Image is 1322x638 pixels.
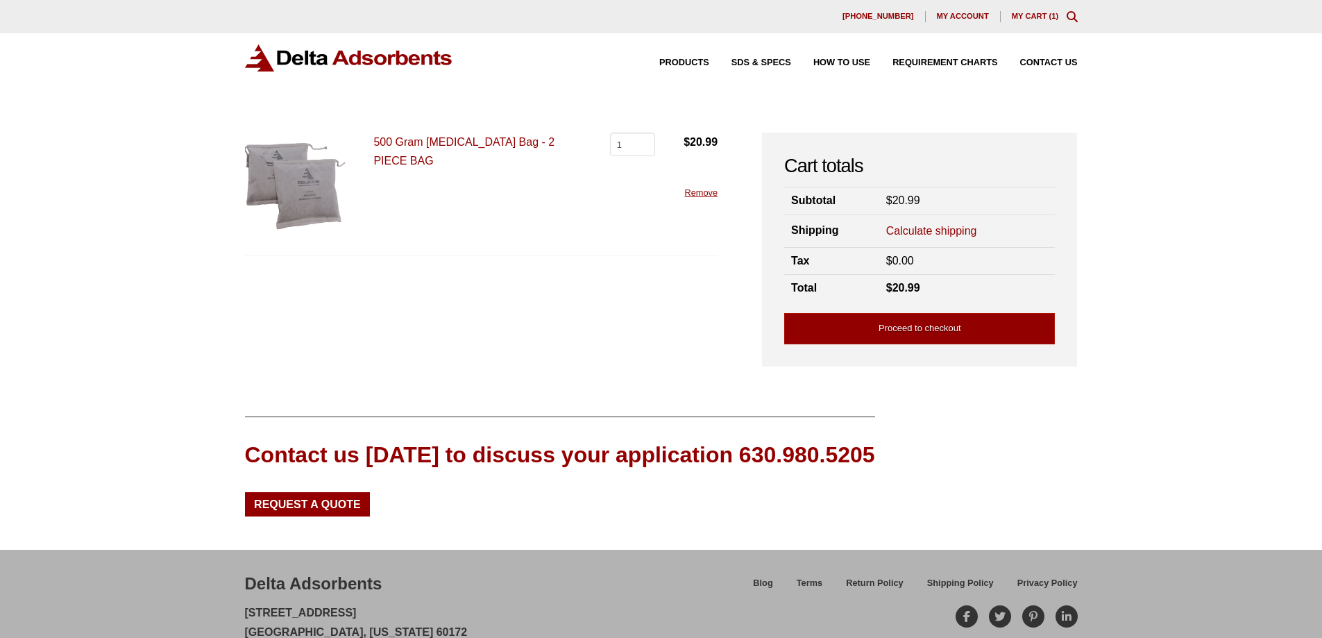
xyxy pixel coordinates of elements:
span: Return Policy [846,579,904,588]
span: Products [659,58,709,67]
a: Proceed to checkout [784,313,1055,344]
bdi: 0.00 [886,255,914,267]
span: Shipping Policy [927,579,994,588]
a: Blog [741,576,784,600]
img: Delta Adsorbents [245,44,453,72]
span: $ [886,255,892,267]
a: My account [926,11,1001,22]
a: [PHONE_NUMBER] [831,11,926,22]
a: Request a Quote [245,492,371,516]
span: [PHONE_NUMBER] [842,12,914,20]
a: 500 Gram [MEDICAL_DATA] Bag - 2 PIECE BAG [373,136,554,167]
span: How to Use [813,58,870,67]
span: My account [937,12,989,20]
span: SDS & SPECS [731,58,791,67]
th: Shipping [784,215,879,247]
span: $ [886,194,892,206]
a: Requirement Charts [870,58,997,67]
span: Contact Us [1020,58,1078,67]
a: Privacy Policy [1006,576,1078,600]
span: $ [886,282,892,294]
div: Contact us [DATE] to discuss your application 630.980.5205 [245,439,875,471]
input: Product quantity [610,133,655,156]
a: My Cart (1) [1012,12,1059,20]
span: Request a Quote [254,499,361,510]
th: Tax [784,248,879,275]
a: How to Use [791,58,870,67]
a: SDS & SPECS [709,58,791,67]
a: Remove this item [684,187,718,198]
th: Total [784,275,879,302]
th: Subtotal [784,187,879,215]
bdi: 20.99 [886,282,920,294]
a: Calculate shipping [886,224,977,239]
a: Contact Us [998,58,1078,67]
a: Products [637,58,709,67]
span: Blog [753,579,772,588]
bdi: 20.99 [684,136,718,148]
div: Delta Adsorbents [245,572,382,596]
span: Privacy Policy [1017,579,1078,588]
div: Toggle Modal Content [1067,11,1078,22]
bdi: 20.99 [886,194,920,206]
a: Shipping Policy [915,576,1006,600]
span: Requirement Charts [892,58,997,67]
img: 500 Gram Activated Carbon Bag - 2 PIECE BAG [245,133,346,233]
span: 1 [1051,12,1056,20]
span: Terms [797,579,822,588]
h2: Cart totals [784,155,1055,178]
a: Return Policy [834,576,915,600]
span: $ [684,136,690,148]
a: Terms [785,576,834,600]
